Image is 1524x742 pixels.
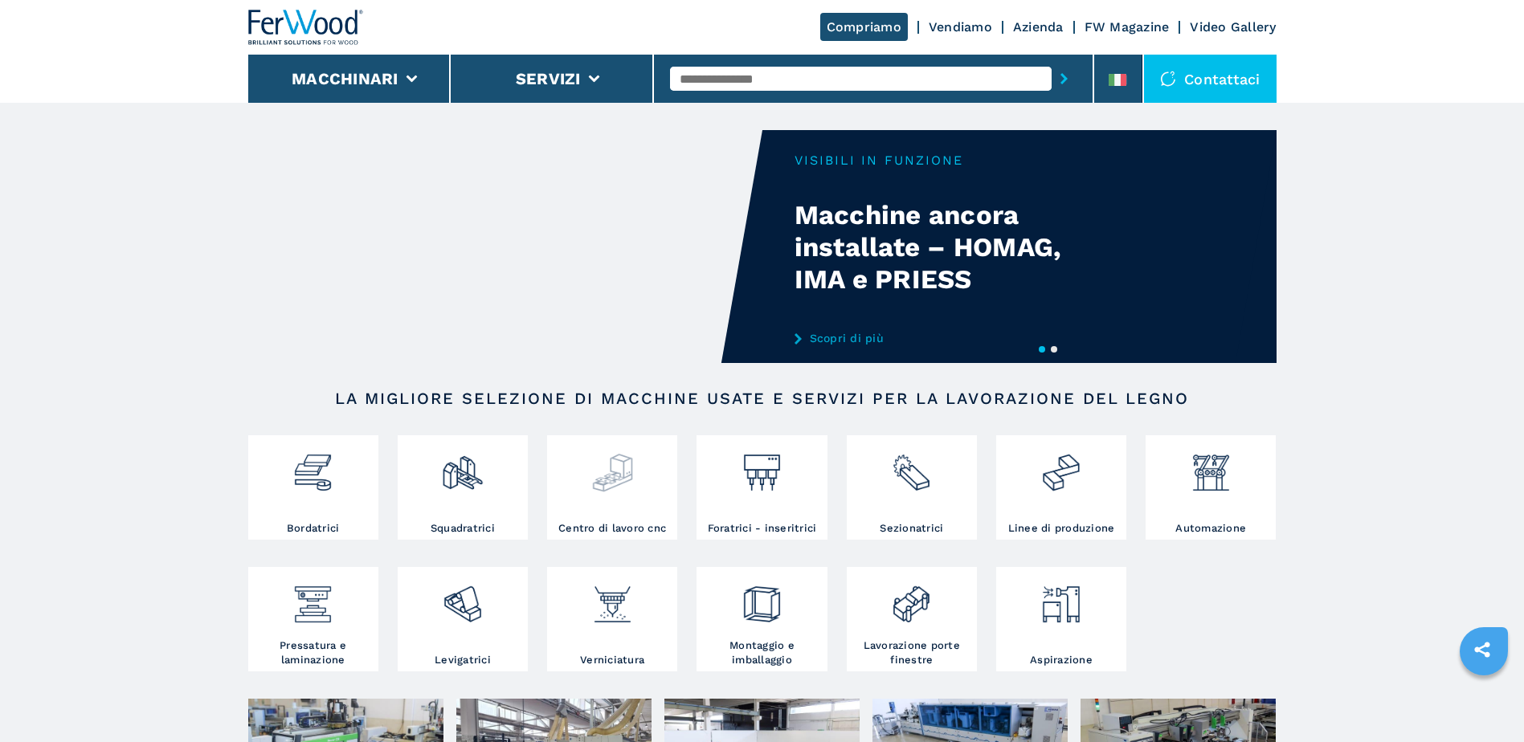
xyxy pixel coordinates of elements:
h3: Sezionatrici [880,521,943,536]
img: aspirazione_1.png [1040,571,1082,626]
a: Centro di lavoro cnc [547,435,677,540]
a: FW Magazine [1085,19,1170,35]
img: levigatrici_2.png [441,571,484,626]
button: Servizi [516,69,581,88]
img: linee_di_produzione_2.png [1040,439,1082,494]
a: Montaggio e imballaggio [697,567,827,671]
h3: Automazione [1175,521,1246,536]
a: Video Gallery [1190,19,1276,35]
h3: Bordatrici [287,521,340,536]
h3: Verniciatura [580,653,644,667]
h3: Levigatrici [435,653,491,667]
a: Pressatura e laminazione [248,567,378,671]
a: sharethis [1462,630,1502,670]
a: Azienda [1013,19,1064,35]
img: bordatrici_1.png [292,439,334,494]
a: Levigatrici [398,567,528,671]
button: 1 [1039,346,1045,353]
a: Lavorazione porte finestre [847,567,977,671]
video: Your browser does not support the video tag. [248,130,762,363]
a: Sezionatrici [847,435,977,540]
img: foratrici_inseritrici_2.png [741,439,783,494]
button: 2 [1051,346,1057,353]
a: Aspirazione [996,567,1126,671]
a: Compriamo [820,13,908,41]
a: Scopri di più [795,332,1109,344]
img: lavorazione_porte_finestre_2.png [890,571,933,626]
img: montaggio_imballaggio_2.png [741,571,783,626]
button: Macchinari [292,69,398,88]
img: Ferwood [248,10,364,45]
a: Vendiamo [929,19,992,35]
img: squadratrici_2.png [441,439,484,494]
h3: Squadratrici [431,521,495,536]
a: Squadratrici [398,435,528,540]
div: Contattaci [1144,55,1277,103]
h3: Centro di lavoro cnc [558,521,666,536]
h3: Linee di produzione [1008,521,1115,536]
img: automazione.png [1190,439,1232,494]
h2: LA MIGLIORE SELEZIONE DI MACCHINE USATE E SERVIZI PER LA LAVORAZIONE DEL LEGNO [300,389,1225,408]
img: sezionatrici_2.png [890,439,933,494]
button: submit-button [1052,60,1077,97]
img: verniciatura_1.png [591,571,634,626]
img: pressa-strettoia.png [292,571,334,626]
a: Automazione [1146,435,1276,540]
img: centro_di_lavoro_cnc_2.png [591,439,634,494]
h3: Aspirazione [1030,653,1093,667]
a: Verniciatura [547,567,677,671]
h3: Montaggio e imballaggio [701,638,823,667]
iframe: Chat [1456,670,1512,730]
a: Bordatrici [248,435,378,540]
a: Foratrici - inseritrici [697,435,827,540]
h3: Lavorazione porte finestre [851,638,973,667]
h3: Foratrici - inseritrici [708,521,817,536]
h3: Pressatura e laminazione [252,638,374,667]
a: Linee di produzione [996,435,1126,540]
img: Contattaci [1160,71,1176,87]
